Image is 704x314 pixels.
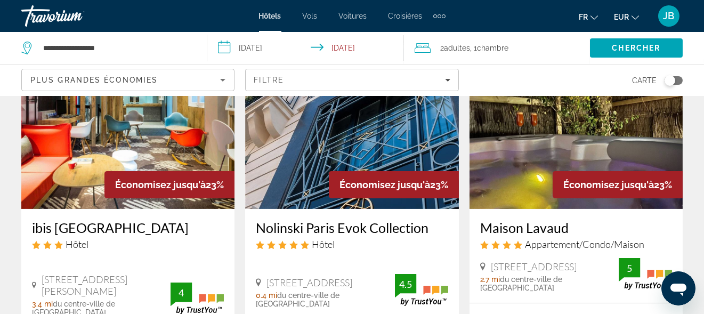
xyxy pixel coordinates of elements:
div: 3 star Hotel [32,238,224,250]
span: Filtre [254,76,284,84]
img: Nolinski Paris Evok Collection [245,38,458,209]
button: Toggle map [657,76,683,85]
div: 4 [171,286,192,299]
span: Carte [632,73,657,88]
a: ibis [GEOGRAPHIC_DATA] [32,220,224,236]
span: EUR [614,13,629,21]
button: Filters [245,69,458,91]
span: Adultes [444,44,470,52]
span: Appartement/Condo/Maison [525,238,644,250]
span: 2.7 mi [480,275,500,284]
img: TrustYou guest rating badge [619,258,672,289]
a: Vols [303,12,318,20]
img: Maison Lavaud [470,38,683,209]
img: TrustYou guest rating badge [171,283,224,314]
div: 23% [104,171,234,198]
span: 2 [440,41,470,55]
div: 5 [619,262,640,275]
span: [STREET_ADDRESS] [491,261,577,272]
a: Maison Lavaud [480,220,672,236]
span: [STREET_ADDRESS] [266,277,352,288]
button: User Menu [655,5,683,27]
div: 4 star Apartment [480,238,672,250]
span: 3.4 mi [32,300,53,308]
button: Change language [579,9,598,25]
a: Nolinski Paris Evok Collection [256,220,448,236]
a: Travorium [21,2,128,30]
span: Chambre [477,44,508,52]
span: [STREET_ADDRESS][PERSON_NAME] [42,273,171,297]
span: Chercher [612,44,660,52]
a: Hôtels [259,12,281,20]
button: Select check in and out date [207,32,404,64]
div: 5 star Hotel [256,238,448,250]
img: ibis Clichy Centre Mairie [21,38,234,209]
a: Voitures [339,12,367,20]
span: Économisez jusqu'à [115,179,206,190]
button: Search [590,38,683,58]
span: , 1 [470,41,508,55]
span: 0.4 mi [256,291,277,300]
button: Change currency [614,9,639,25]
span: Hôtel [66,238,88,250]
iframe: Bouton de lancement de la fenêtre de messagerie [661,271,695,305]
button: Extra navigation items [433,7,446,25]
img: TrustYou guest rating badge [395,274,448,305]
div: 23% [329,171,459,198]
span: JB [663,11,675,21]
span: du centre-ville de [GEOGRAPHIC_DATA] [256,291,339,308]
span: Hôtel [312,238,335,250]
div: 23% [553,171,683,198]
span: Économisez jusqu'à [563,179,654,190]
mat-select: Sort by [30,74,225,86]
a: Croisières [389,12,423,20]
span: Économisez jusqu'à [339,179,430,190]
input: Search hotel destination [42,40,191,56]
span: du centre-ville de [GEOGRAPHIC_DATA] [480,275,562,292]
button: Travelers: 2 adults, 0 children [404,32,590,64]
span: fr [579,13,588,21]
div: 4.5 [395,278,416,291]
span: Plus grandes économies [30,76,158,84]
